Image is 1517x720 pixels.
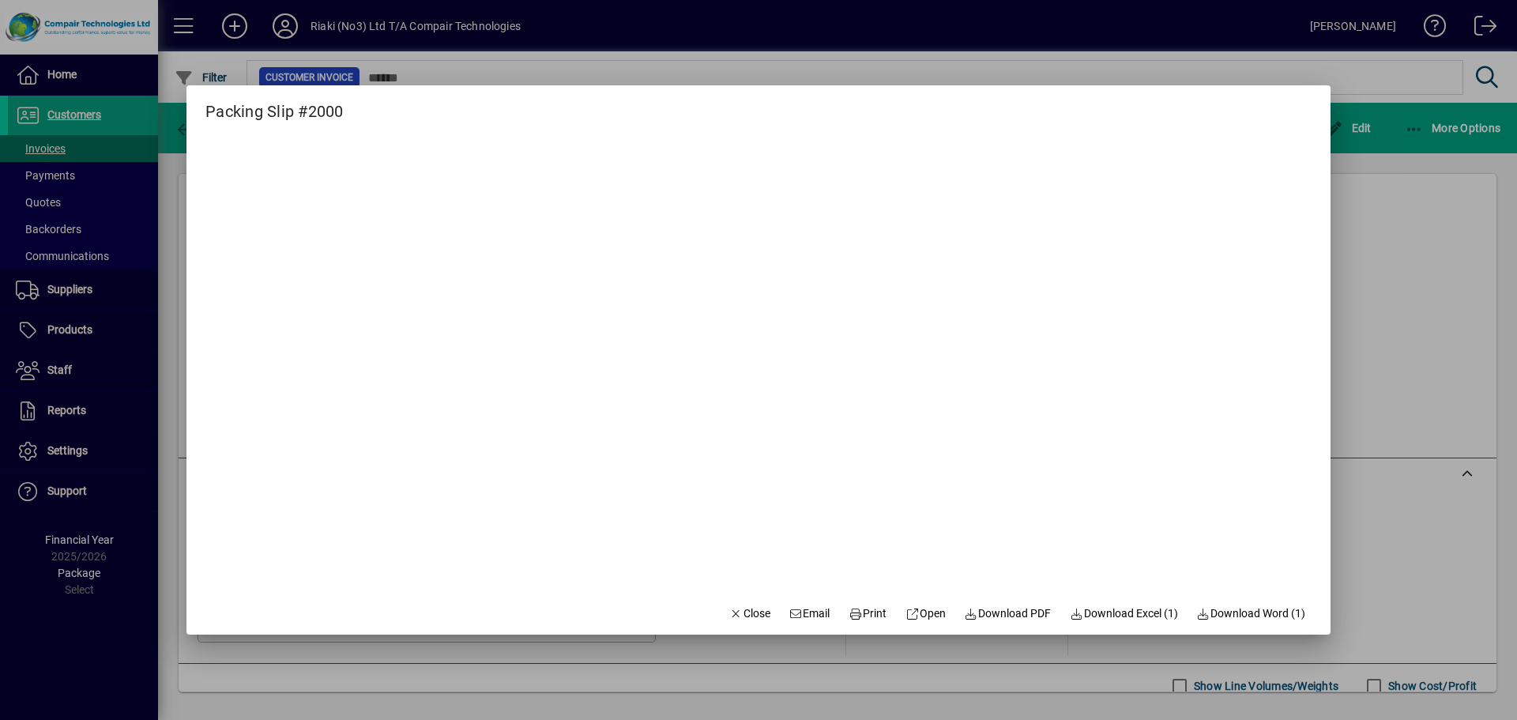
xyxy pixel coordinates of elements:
a: Download PDF [958,600,1058,628]
span: Download Excel (1) [1070,605,1178,622]
span: Close [729,605,770,622]
span: Email [789,605,830,622]
button: Download Word (1) [1191,600,1312,628]
span: Print [849,605,886,622]
button: Email [783,600,837,628]
span: Open [905,605,946,622]
button: Download Excel (1) [1063,600,1184,628]
button: Print [842,600,893,628]
span: Download Word (1) [1197,605,1306,622]
a: Open [899,600,952,628]
span: Download PDF [965,605,1052,622]
button: Close [723,600,777,628]
h2: Packing Slip #2000 [186,85,363,124]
